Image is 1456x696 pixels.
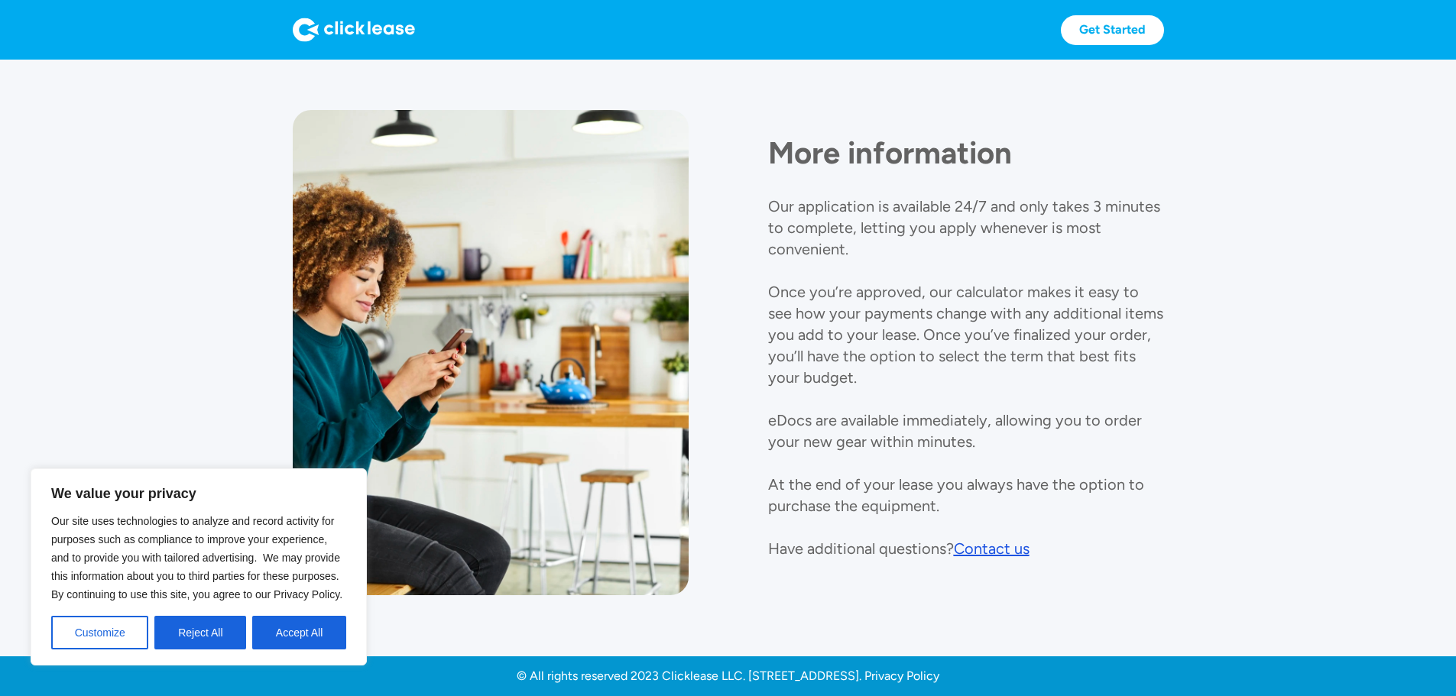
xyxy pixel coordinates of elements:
h1: More information [768,134,1164,171]
button: Accept All [252,616,346,649]
img: Logo [293,18,415,42]
button: Customize [51,616,148,649]
a: © All rights reserved 2023 Clicklease LLC. [STREET_ADDRESS]. Privacy Policy [517,668,939,684]
div: Contact us [954,539,1030,558]
p: Our application is available 24/7 and only takes 3 minutes to complete, letting you apply wheneve... [768,197,1163,558]
a: Get Started [1061,15,1164,45]
div: We value your privacy [31,468,367,665]
span: Our site uses technologies to analyze and record activity for purposes such as compliance to impr... [51,515,342,601]
a: Contact us [954,538,1030,559]
button: Reject All [154,616,246,649]
p: We value your privacy [51,484,346,503]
